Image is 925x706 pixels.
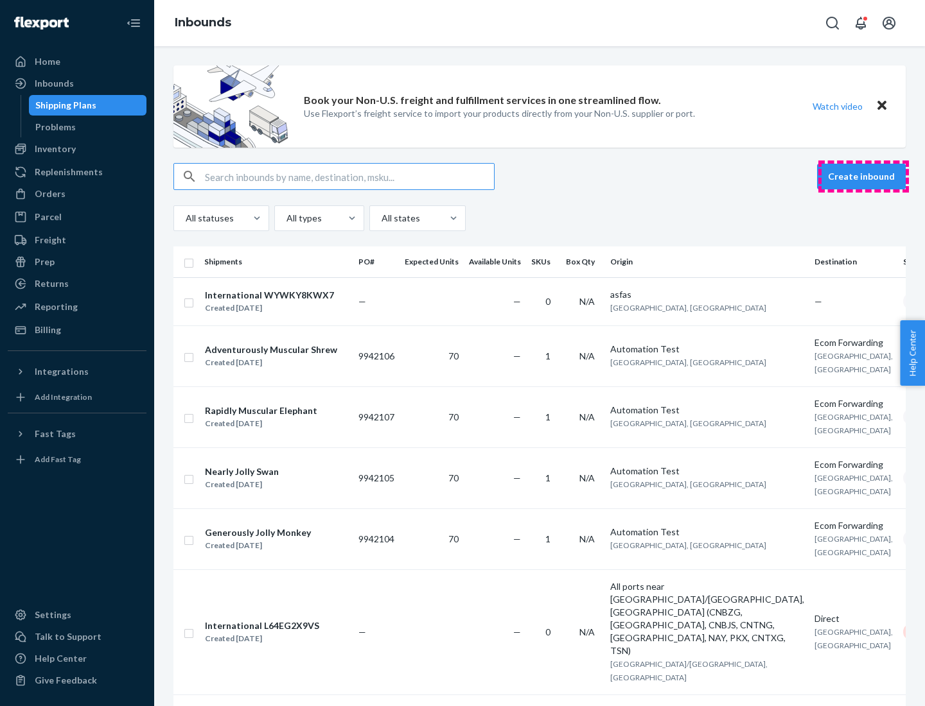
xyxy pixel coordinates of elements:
a: Returns [8,273,146,294]
button: Open Search Box [820,10,845,36]
td: 9942106 [353,325,400,386]
div: Created [DATE] [205,302,334,314]
a: Help Center [8,648,146,669]
span: [GEOGRAPHIC_DATA], [GEOGRAPHIC_DATA] [610,357,766,367]
span: [GEOGRAPHIC_DATA], [GEOGRAPHIC_DATA] [815,534,893,557]
div: Billing [35,323,61,336]
div: Fast Tags [35,427,76,440]
div: Parcel [35,211,62,223]
span: [GEOGRAPHIC_DATA]/[GEOGRAPHIC_DATA], [GEOGRAPHIC_DATA] [610,659,768,682]
a: Parcel [8,207,146,227]
button: Open account menu [876,10,902,36]
td: 9942105 [353,447,400,508]
div: asfas [610,288,804,301]
div: Direct [815,612,893,625]
span: [GEOGRAPHIC_DATA], [GEOGRAPHIC_DATA] [815,473,893,496]
button: Give Feedback [8,670,146,691]
span: N/A [579,411,595,422]
div: Give Feedback [35,674,97,687]
div: Help Center [35,652,87,665]
a: Freight [8,230,146,250]
input: All states [380,212,382,225]
div: Generously Jolly Monkey [205,526,311,539]
div: Adventurously Muscular Shrew [205,343,337,356]
span: N/A [579,472,595,483]
div: International WYWKY8KWX7 [205,289,334,302]
div: Ecom Forwarding [815,458,893,471]
th: Box Qty [561,246,605,277]
th: Shipments [199,246,353,277]
div: Settings [35,608,71,621]
div: Nearly Jolly Swan [205,465,279,478]
span: N/A [579,533,595,544]
div: Prep [35,255,55,268]
a: Billing [8,320,146,340]
div: Automation Test [610,526,804,538]
span: 70 [448,533,459,544]
a: Add Fast Tag [8,449,146,470]
span: 0 [545,296,551,307]
div: Created [DATE] [205,478,279,491]
input: All statuses [184,212,186,225]
span: 1 [545,411,551,422]
span: — [358,296,366,307]
div: Automation Test [610,465,804,478]
span: [GEOGRAPHIC_DATA], [GEOGRAPHIC_DATA] [610,479,766,489]
span: — [513,472,521,483]
a: Inventory [8,139,146,159]
div: Add Fast Tag [35,454,81,465]
th: Expected Units [400,246,464,277]
span: 70 [448,350,459,361]
td: 9942104 [353,508,400,569]
button: Integrations [8,361,146,382]
div: Automation Test [610,343,804,356]
span: — [513,411,521,422]
div: Created [DATE] [205,632,319,645]
td: 9942107 [353,386,400,447]
th: Available Units [464,246,526,277]
th: SKUs [526,246,561,277]
button: Help Center [900,320,925,386]
div: Replenishments [35,166,103,178]
img: Flexport logo [14,17,69,30]
a: Replenishments [8,162,146,182]
span: [GEOGRAPHIC_DATA], [GEOGRAPHIC_DATA] [610,303,766,313]
a: Inbounds [8,73,146,94]
a: Inbounds [175,15,231,30]
div: Orders [35,187,66,200]
div: Add Integration [35,392,92,402]
div: Ecom Forwarding [815,336,893,349]
button: Create inbound [817,164,906,189]
div: Home [35,55,60,68]
a: Problems [29,117,147,137]
span: [GEOGRAPHIC_DATA], [GEOGRAPHIC_DATA] [815,412,893,435]
input: Search inbounds by name, destination, msku... [205,164,494,189]
a: Talk to Support [8,626,146,647]
span: — [513,296,521,307]
button: Open notifications [848,10,874,36]
div: Shipping Plans [35,99,96,112]
div: International L64EG2X9VS [205,619,319,632]
span: N/A [579,626,595,637]
ol: breadcrumbs [164,4,242,42]
a: Home [8,51,146,72]
span: 1 [545,533,551,544]
button: Close Navigation [121,10,146,36]
a: Shipping Plans [29,95,147,116]
div: Talk to Support [35,630,101,643]
a: Prep [8,252,146,272]
input: All types [285,212,286,225]
span: 70 [448,411,459,422]
button: Fast Tags [8,424,146,444]
span: — [513,533,521,544]
div: Created [DATE] [205,539,311,552]
span: 70 [448,472,459,483]
p: Use Flexport’s freight service to import your products directly from your Non-U.S. supplier or port. [304,107,695,120]
span: — [513,350,521,361]
span: [GEOGRAPHIC_DATA], [GEOGRAPHIC_DATA] [610,540,766,550]
span: — [358,626,366,637]
div: Problems [35,121,76,133]
th: Destination [809,246,898,277]
span: 1 [545,350,551,361]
